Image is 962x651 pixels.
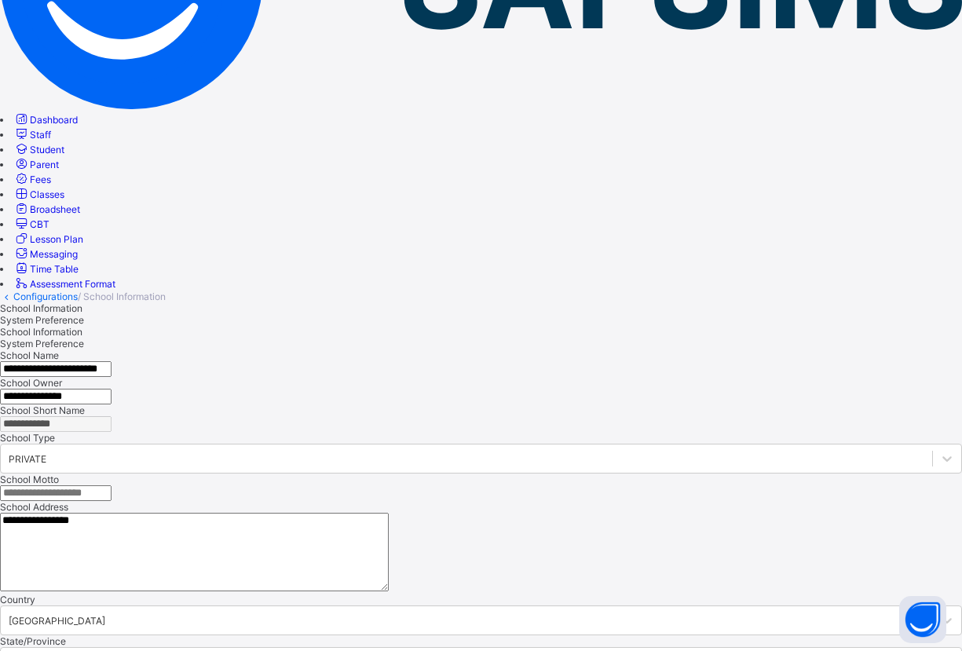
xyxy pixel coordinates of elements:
[30,144,64,155] span: Student
[13,114,78,126] a: Dashboard
[30,129,51,141] span: Staff
[13,248,78,260] a: Messaging
[13,144,64,155] a: Student
[899,596,946,643] button: Open asap
[9,452,46,464] div: PRIVATE
[13,203,80,215] a: Broadsheet
[30,263,79,275] span: Time Table
[30,278,115,290] span: Assessment Format
[30,159,59,170] span: Parent
[13,233,83,245] a: Lesson Plan
[30,188,64,200] span: Classes
[13,218,49,230] a: CBT
[13,263,79,275] a: Time Table
[30,114,78,126] span: Dashboard
[9,614,105,626] div: [GEOGRAPHIC_DATA]
[30,248,78,260] span: Messaging
[13,129,51,141] a: Staff
[78,291,166,302] span: / School Information
[13,291,78,302] a: Configurations
[13,159,59,170] a: Parent
[30,174,51,185] span: Fees
[30,203,80,215] span: Broadsheet
[30,233,83,245] span: Lesson Plan
[13,278,115,290] a: Assessment Format
[30,218,49,230] span: CBT
[13,174,51,185] a: Fees
[13,188,64,200] a: Classes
